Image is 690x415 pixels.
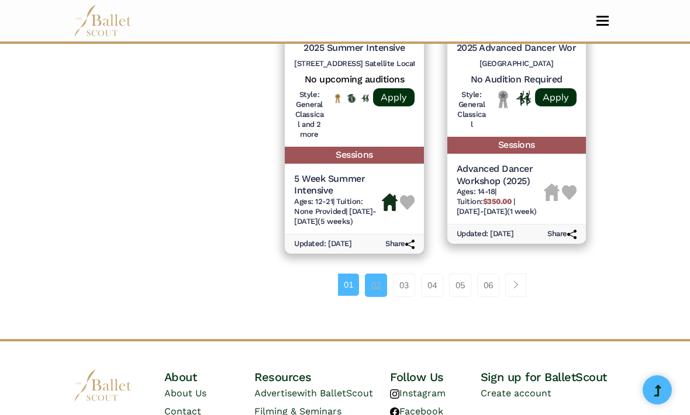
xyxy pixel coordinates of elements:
[496,90,510,108] img: Local
[457,59,577,69] h6: [GEOGRAPHIC_DATA]
[457,42,577,54] h5: 2025 Advanced Dancer Workshop
[390,369,481,385] h4: Follow Us
[447,137,586,154] h5: Sessions
[390,389,399,399] img: instagram logo
[400,195,415,210] img: Heart
[294,239,351,249] h6: Updated: [DATE]
[297,388,373,399] span: with BalletScout
[338,274,533,297] nav: Page navigation example
[294,74,414,86] h5: No upcoming auditions
[562,185,577,200] img: Heart
[516,91,531,106] img: In Person
[421,274,443,297] a: 04
[294,42,414,54] h5: 2025 Summer Intensive
[373,88,415,106] a: Apply
[254,369,390,385] h4: Resources
[294,59,414,69] h6: [STREET_ADDRESS] Satellite Location: [STREET_ADDRESS]
[347,94,356,103] img: Offers Scholarship
[483,197,512,206] b: $350.00
[544,184,560,201] img: Housing Unavailable
[393,274,415,297] a: 03
[481,388,551,399] a: Create account
[457,229,514,239] h6: Updated: [DATE]
[294,197,381,227] h6: | |
[457,187,544,217] h6: | |
[481,369,616,385] h4: Sign up for BalletScout
[535,88,577,106] a: Apply
[294,90,324,140] h6: Style: General Classical and 2 more
[365,274,387,297] a: 02
[164,369,255,385] h4: About
[285,147,423,164] h5: Sessions
[457,197,513,206] span: Tuition:
[164,388,206,399] a: About Us
[382,193,398,211] img: Housing Available
[457,187,495,196] span: Ages: 14-18
[385,239,415,249] h6: Share
[457,90,487,130] h6: Style: General Classical
[294,197,363,216] span: Tuition: None Provided
[294,207,376,226] span: [DATE]-[DATE] (5 weeks)
[457,74,577,86] h5: No Audition Required
[390,388,446,399] a: Instagram
[338,274,359,296] a: 01
[294,173,381,198] h5: 5 Week Summer Intensive
[547,229,577,239] h6: Share
[589,15,616,26] button: Toggle navigation
[74,369,132,402] img: logo
[477,274,499,297] a: 06
[294,197,333,206] span: Ages: 12-21
[449,274,471,297] a: 05
[457,207,537,216] span: [DATE]-[DATE] (1 week)
[254,388,373,399] a: Advertisewith BalletScout
[457,163,544,188] h5: Advanced Dancer Workshop (2025)
[334,94,342,103] img: National
[361,94,370,102] img: In Person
